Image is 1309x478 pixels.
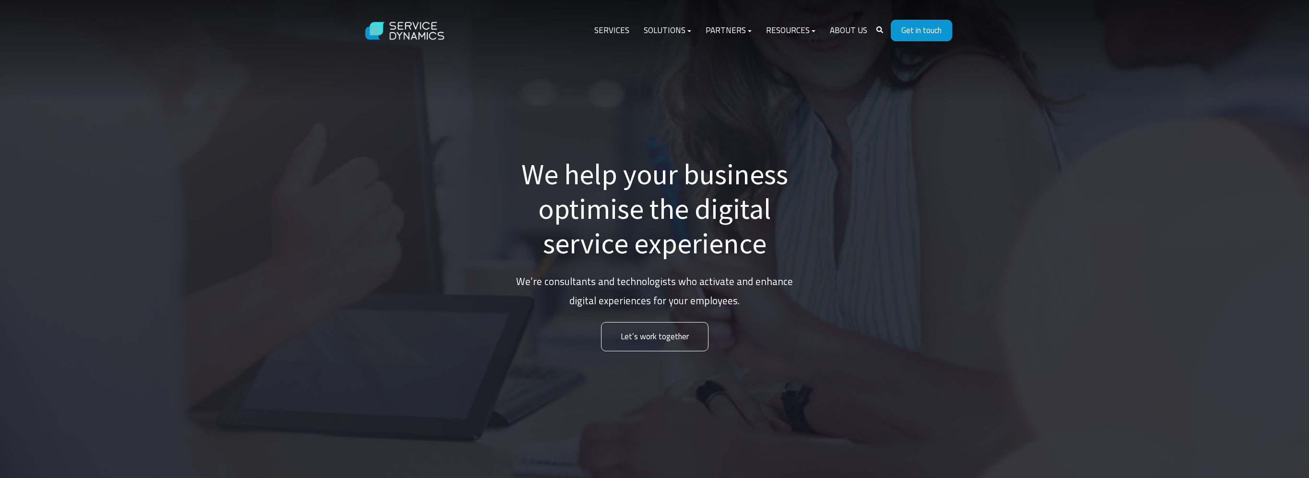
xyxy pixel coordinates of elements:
[357,12,453,49] img: Service Dynamics Logo - White
[587,19,637,42] a: Services
[587,19,874,42] div: Navigation Menu
[601,322,708,351] a: Let’s work together
[891,20,952,41] a: Get in touch
[698,19,759,42] a: Partners
[511,272,799,311] p: We’re consultants and technologists who activate and enhance digital experiences for your employees.
[759,19,823,42] a: Resources
[637,19,698,42] a: Solutions
[823,19,874,42] a: About Us
[511,157,799,261] h1: We help your business optimise the digital service experience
